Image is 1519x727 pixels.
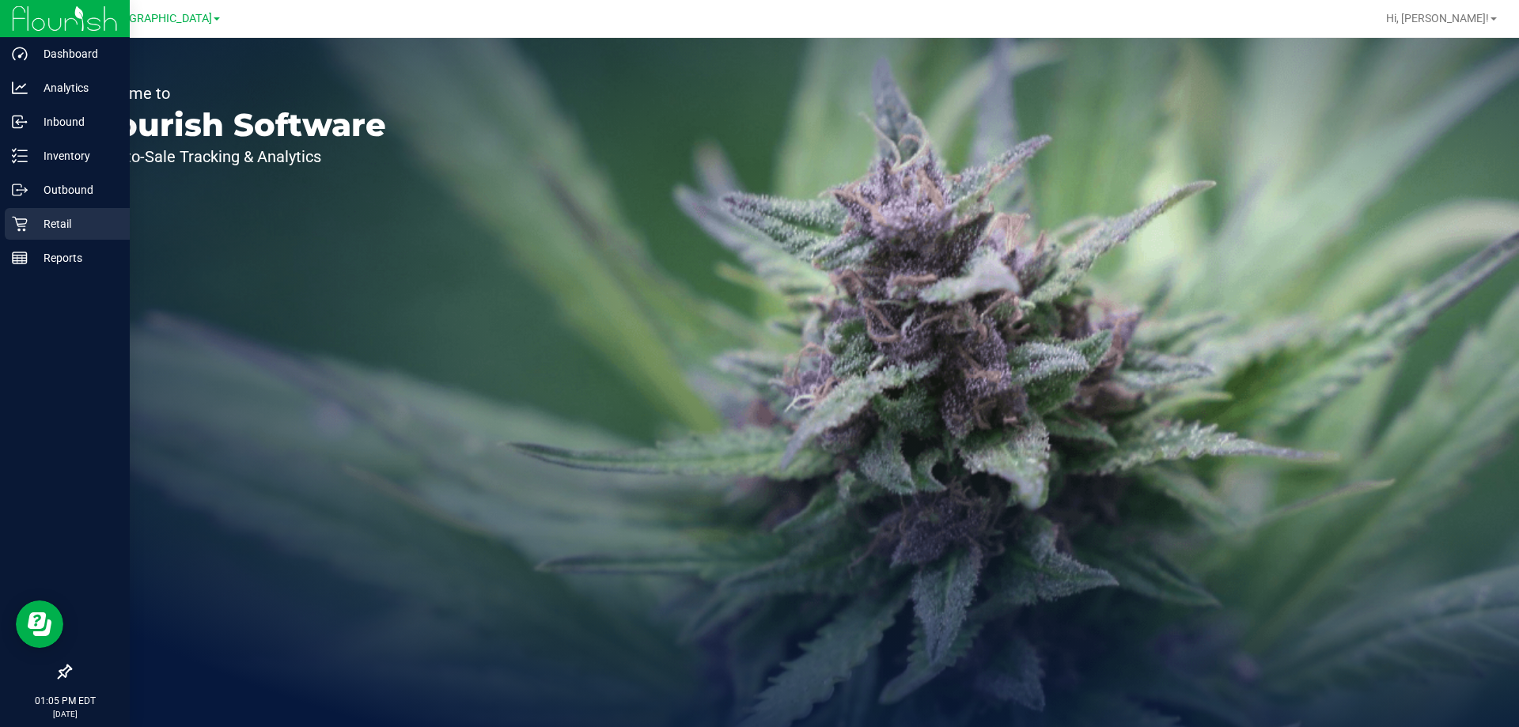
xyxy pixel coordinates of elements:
[28,78,123,97] p: Analytics
[28,214,123,233] p: Retail
[28,180,123,199] p: Outbound
[12,148,28,164] inline-svg: Inventory
[12,250,28,266] inline-svg: Reports
[1386,12,1489,25] span: Hi, [PERSON_NAME]!
[12,46,28,62] inline-svg: Dashboard
[28,146,123,165] p: Inventory
[28,112,123,131] p: Inbound
[12,216,28,232] inline-svg: Retail
[16,600,63,648] iframe: Resource center
[12,114,28,130] inline-svg: Inbound
[104,12,212,25] span: [GEOGRAPHIC_DATA]
[85,85,386,101] p: Welcome to
[7,694,123,708] p: 01:05 PM EDT
[12,80,28,96] inline-svg: Analytics
[7,708,123,720] p: [DATE]
[12,182,28,198] inline-svg: Outbound
[28,248,123,267] p: Reports
[28,44,123,63] p: Dashboard
[85,109,386,141] p: Flourish Software
[85,149,386,165] p: Seed-to-Sale Tracking & Analytics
